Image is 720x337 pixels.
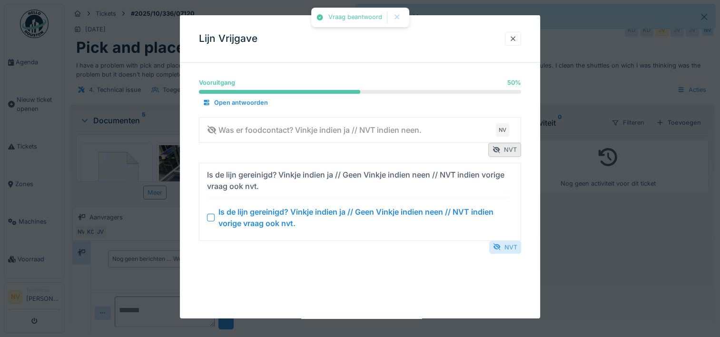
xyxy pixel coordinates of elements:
div: Is de lijn gereinigd? Vinkje indien ja // Geen Vinkje indien neen // NVT indien vorige vraag ook ... [207,168,505,191]
div: Was er foodcontact? Vinkje indien ja // NVT indien neen. [207,124,422,136]
div: Is de lijn gereinigd? Vinkje indien ja // Geen Vinkje indien neen // NVT indien vorige vraag ook ... [218,206,509,228]
progress: 50 % [199,90,521,94]
div: Vraag beantwoord [328,13,382,21]
div: Open antwoorden [199,96,272,109]
div: NVT [488,143,521,157]
div: NV [496,123,509,137]
div: NVT [489,240,521,253]
div: Vooruitgang [199,78,235,87]
summary: Is de lijn gereinigd? Vinkje indien ja // Geen Vinkje indien neen // NVT indien vorige vraag ook ... [203,167,517,236]
summary: Was er foodcontact? Vinkje indien ja // NVT indien neen.NV [203,121,517,139]
div: 50 % [507,78,521,87]
h3: Lijn Vrijgave [199,33,257,45]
